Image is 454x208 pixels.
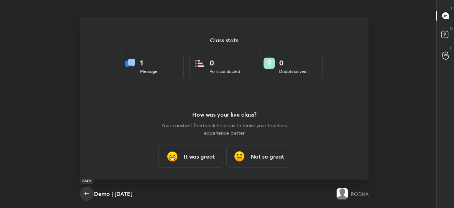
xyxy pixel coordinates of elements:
div: Polls conducted [210,68,240,75]
img: default.png [337,188,348,199]
div: Back [81,177,94,184]
div: 0 [210,58,240,68]
img: statsMessages.856aad98.svg [124,58,136,69]
div: Message [140,68,157,75]
div: Doubts solved [279,68,306,75]
div: Demo | [DATE] [94,190,132,198]
div: 1 [140,58,157,68]
img: doubts.8a449be9.svg [264,58,275,69]
img: statsPoll.b571884d.svg [194,58,205,69]
p: T [450,6,453,11]
h3: Class stats [80,36,368,44]
p: G [450,46,453,51]
img: frowning_face_cmp.gif [232,149,247,164]
p: D [450,26,453,31]
img: grinning_face_with_smiling_eyes_cmp.gif [165,149,179,164]
div: RODHA [351,190,369,198]
h3: How was your live class? [160,110,288,119]
h3: It was great [184,152,215,161]
p: Your constant feedback helps us to make your teaching experience better [160,122,288,137]
div: 0 [279,58,306,68]
h3: Not so great [251,152,284,161]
